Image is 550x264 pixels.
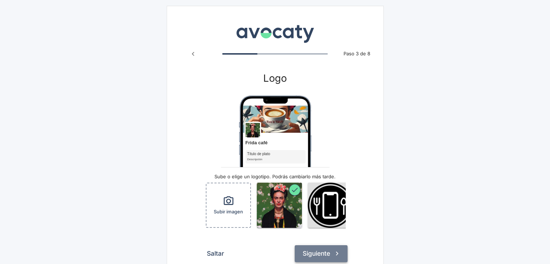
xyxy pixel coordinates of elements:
div: Vista previa [239,95,311,167]
img: tenedor, cuchillo y teléfono móvil [308,183,353,228]
button: Saltar [203,245,228,262]
span: Seleccionado [289,184,300,196]
h3: Logo [203,72,348,84]
button: Subir imagen [206,183,251,228]
button: Siguiente [295,245,348,262]
span: Subir imagen [214,208,243,215]
img: imagen de portada personalizada [257,183,302,228]
button: Paso anterior [186,47,200,61]
img: Marco de teléfono [239,95,311,242]
span: Paso 3 de 8 [339,50,374,58]
img: Avocaty [234,20,316,44]
p: Sube o elige un logotipo. Podrás cambiarlo más tarde. [203,173,348,180]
